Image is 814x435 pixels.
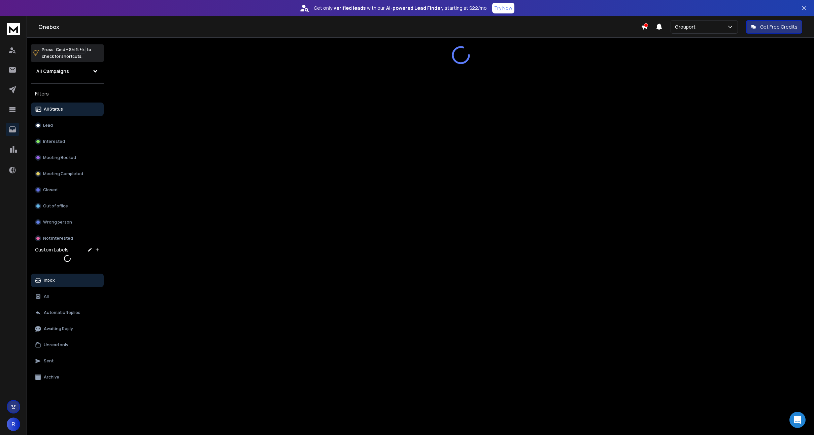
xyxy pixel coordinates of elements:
[31,65,104,78] button: All Campaigns
[31,215,104,229] button: Wrong person
[42,46,91,60] p: Press to check for shortcuts.
[55,46,86,53] span: Cmd + Shift + k
[31,338,104,352] button: Unread only
[31,232,104,245] button: Not Interested
[44,278,55,283] p: Inbox
[492,3,514,13] button: Try Now
[31,306,104,319] button: Automatic Replies
[44,342,68,348] p: Unread only
[314,5,487,11] p: Get only with our starting at $22/mo
[31,183,104,197] button: Closed
[31,119,104,132] button: Lead
[43,187,58,193] p: Closed
[31,354,104,368] button: Sent
[44,358,54,364] p: Sent
[35,246,69,253] h3: Custom Labels
[43,123,53,128] p: Lead
[43,171,83,176] p: Meeting Completed
[44,310,80,315] p: Automatic Replies
[44,326,73,331] p: Awaiting Reply
[43,139,65,144] p: Interested
[44,374,59,380] p: Archive
[31,103,104,116] button: All Status
[7,418,20,431] button: R
[494,5,512,11] p: Try Now
[31,135,104,148] button: Interested
[746,20,802,34] button: Get Free Credits
[31,89,104,98] h3: Filters
[31,322,104,335] button: Awaiting Reply
[43,203,68,209] p: Out of office
[7,23,20,35] img: logo
[31,151,104,164] button: Meeting Booked
[36,68,69,75] h1: All Campaigns
[334,5,366,11] strong: verified leads
[31,167,104,181] button: Meeting Completed
[31,290,104,303] button: All
[386,5,443,11] strong: AI-powered Lead Finder,
[31,370,104,384] button: Archive
[43,155,76,160] p: Meeting Booked
[44,107,63,112] p: All Status
[43,220,72,225] p: Wrong person
[675,24,698,30] p: Grouport
[38,23,641,31] h1: Onebox
[760,24,798,30] p: Get Free Credits
[44,294,49,299] p: All
[789,412,806,428] div: Open Intercom Messenger
[43,236,73,241] p: Not Interested
[31,199,104,213] button: Out of office
[31,274,104,287] button: Inbox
